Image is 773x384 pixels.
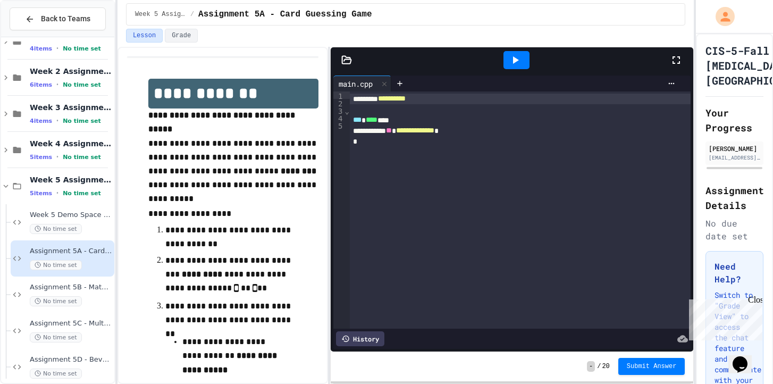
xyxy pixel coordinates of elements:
[333,99,344,106] div: 2
[30,118,52,124] span: 4 items
[30,283,112,292] span: Assignment 5B - Math Tutor With Loops and Switch
[709,154,760,162] div: [EMAIL_ADDRESS][DOMAIN_NAME]
[126,29,163,43] button: Lesson
[30,355,112,364] span: Assignment 5D - Beverage Menu
[56,80,58,89] span: •
[198,8,372,21] span: Assignment 5A - Card Guessing Game
[30,175,112,185] span: Week 5 Assignments
[602,362,609,371] span: 20
[30,247,112,256] span: Assignment 5A - Card Guessing Game
[63,154,101,161] span: No time set
[705,183,763,213] h2: Assignment Details
[135,10,186,19] span: Week 5 Assignments
[63,118,101,124] span: No time set
[685,295,762,340] iframe: chat widget
[41,13,90,24] span: Back to Teams
[56,153,58,161] span: •
[627,362,677,371] span: Submit Answer
[30,81,52,88] span: 6 items
[190,10,194,19] span: /
[56,116,58,125] span: •
[333,121,344,129] div: 5
[30,369,82,379] span: No time set
[30,139,112,148] span: Week 4 Assignments
[4,4,73,68] div: Chat with us now!Close
[30,332,82,343] span: No time set
[344,107,349,115] span: Fold line
[63,81,101,88] span: No time set
[30,66,112,76] span: Week 2 Assignments
[705,105,763,135] h2: Your Progress
[165,29,198,43] button: Grade
[30,103,112,112] span: Week 3 Assignments
[30,211,112,220] span: Week 5 Demo Space - Sandbox
[715,260,754,286] h3: Need Help?
[30,154,52,161] span: 5 items
[30,296,82,306] span: No time set
[10,7,106,30] button: Back to Teams
[333,76,391,91] div: main.cpp
[30,319,112,328] span: Assignment 5C - Multiplication Table for Jedi Academy
[56,189,58,197] span: •
[30,190,52,197] span: 5 items
[63,190,101,197] span: No time set
[333,114,344,121] div: 4
[333,91,344,99] div: 1
[618,358,685,375] button: Submit Answer
[597,362,601,371] span: /
[30,260,82,270] span: No time set
[30,224,82,234] span: No time set
[333,78,378,89] div: main.cpp
[56,44,58,53] span: •
[63,45,101,52] span: No time set
[587,361,595,372] span: -
[333,106,344,114] div: 3
[705,217,763,243] div: No due date set
[709,144,760,153] div: [PERSON_NAME]
[336,331,384,346] div: History
[704,4,737,29] div: My Account
[728,341,762,373] iframe: chat widget
[30,45,52,52] span: 4 items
